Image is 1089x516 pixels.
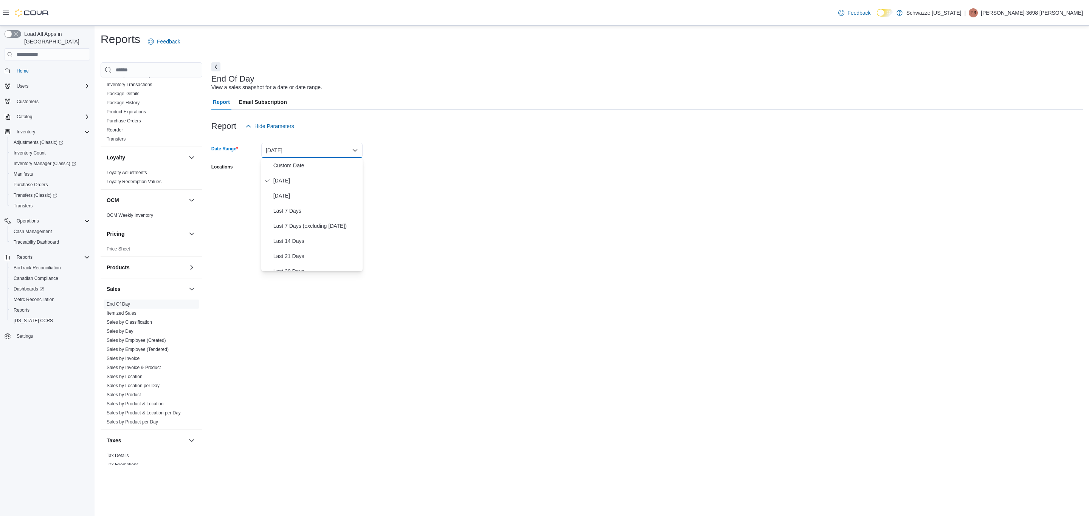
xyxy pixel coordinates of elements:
[101,211,202,223] div: OCM
[107,347,169,352] a: Sales by Employee (Tendered)
[2,252,93,263] button: Reports
[835,5,873,20] a: Feedback
[107,212,153,218] span: OCM Weekly Inventory
[273,221,360,230] span: Last 7 Days (excluding [DATE])
[107,91,140,97] span: Package Details
[107,118,141,124] a: Purchase Orders
[101,244,202,256] div: Pricing
[14,82,31,91] button: Users
[107,127,123,133] a: Reorder
[107,453,129,459] span: Tax Details
[877,9,893,17] input: Dark Mode
[107,365,161,370] a: Sales by Invoice & Product
[8,273,93,284] button: Canadian Compliance
[14,127,90,136] span: Inventory
[11,148,49,158] a: Inventory Count
[107,100,140,105] a: Package History
[107,356,140,361] a: Sales by Invoice
[15,9,49,17] img: Cova
[273,191,360,200] span: [DATE]
[2,111,93,122] button: Catalog
[107,338,166,343] a: Sales by Employee (Created)
[17,333,33,339] span: Settings
[107,196,119,204] h3: OCM
[254,122,294,130] span: Hide Parameters
[14,216,90,226] span: Operations
[8,190,93,201] a: Transfers (Classic)
[14,97,42,106] a: Customers
[107,230,124,238] h3: Pricing
[145,34,183,49] a: Feedback
[14,112,35,121] button: Catalog
[11,227,90,236] span: Cash Management
[8,158,93,169] a: Inventory Manager (Classic)
[14,216,42,226] button: Operations
[8,237,93,247] button: Traceabilty Dashboard
[14,239,59,245] span: Traceabilty Dashboard
[107,136,126,142] a: Transfers
[11,295,90,304] span: Metrc Reconciliation
[11,201,36,210] a: Transfers
[14,331,90,341] span: Settings
[14,275,58,281] span: Canadian Compliance
[107,91,140,96] a: Package Details
[14,161,76,167] span: Inventory Manager (Classic)
[971,8,976,17] span: P3
[107,170,147,175] a: Loyalty Adjustments
[2,331,93,341] button: Settings
[107,410,181,416] a: Sales by Product & Location per Day
[14,182,48,188] span: Purchase Orders
[11,316,90,325] span: Washington CCRS
[242,119,297,134] button: Hide Parameters
[107,383,160,388] a: Sales by Location per Day
[187,229,196,238] button: Pricing
[107,264,130,271] h3: Products
[8,263,93,273] button: BioTrack Reconciliation
[213,94,230,110] span: Report
[107,82,152,87] a: Inventory Transactions
[261,143,363,158] button: [DATE]
[107,401,164,407] span: Sales by Product & Location
[11,238,90,247] span: Traceabilty Dashboard
[11,295,57,304] a: Metrc Reconciliation
[107,230,186,238] button: Pricing
[8,226,93,237] button: Cash Management
[14,112,90,121] span: Catalog
[14,66,90,75] span: Home
[14,307,29,313] span: Reports
[101,32,140,47] h1: Reports
[17,68,29,74] span: Home
[107,462,139,467] a: Tax Exemptions
[107,437,186,444] button: Taxes
[107,392,141,397] a: Sales by Product
[211,62,220,71] button: Next
[8,294,93,305] button: Metrc Reconciliation
[14,127,38,136] button: Inventory
[157,38,180,45] span: Feedback
[11,170,90,179] span: Manifests
[5,62,90,361] nav: Complex example
[107,109,146,115] span: Product Expirations
[107,437,121,444] h3: Taxes
[14,253,36,262] button: Reports
[107,196,186,204] button: OCM
[211,83,322,91] div: View a sales snapshot for a date or date range.
[2,127,93,137] button: Inventory
[273,267,360,276] span: Last 30 Days
[11,274,61,283] a: Canadian Compliance
[11,159,90,168] span: Inventory Manager (Classic)
[14,66,32,76] a: Home
[8,284,93,294] a: Dashboards
[14,332,36,341] a: Settings
[11,263,64,272] a: BioTrack Reconciliation
[107,301,130,307] a: End Of Day
[107,246,130,252] a: Price Sheet
[101,300,202,429] div: Sales
[17,254,33,260] span: Reports
[8,137,93,148] a: Adjustments (Classic)
[8,201,93,211] button: Transfers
